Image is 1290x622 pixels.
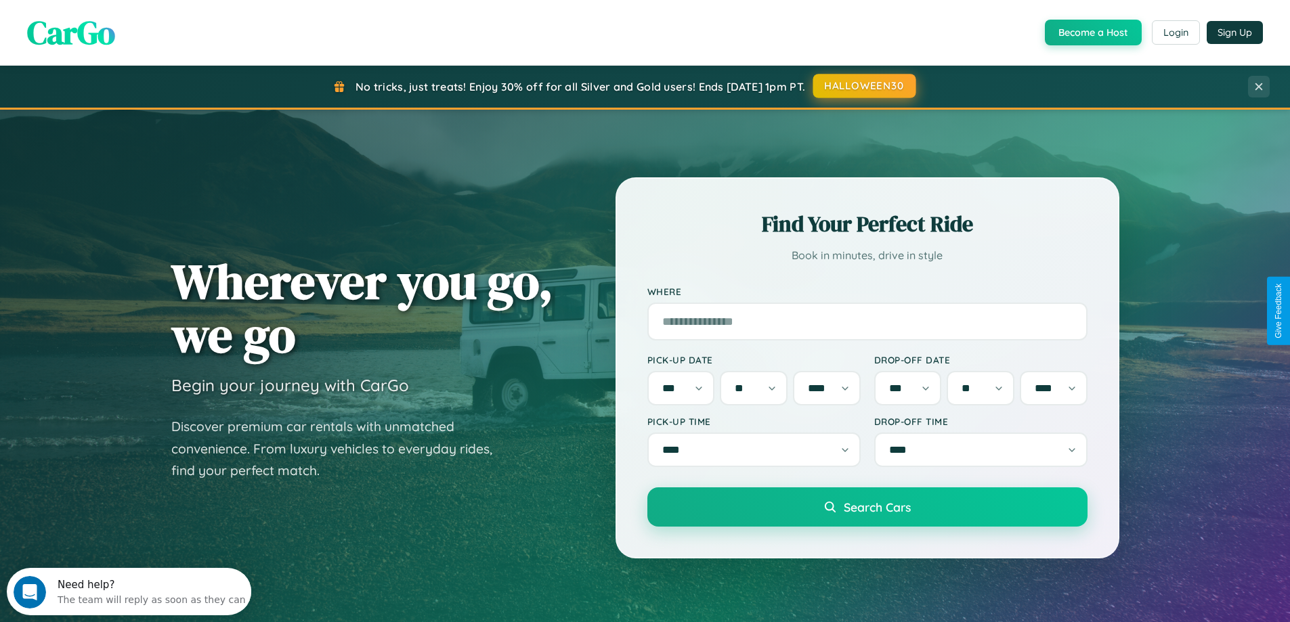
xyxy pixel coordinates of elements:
[171,254,553,361] h1: Wherever you go, we go
[7,568,251,615] iframe: Intercom live chat discovery launcher
[27,10,115,55] span: CarGo
[647,209,1088,239] h2: Find Your Perfect Ride
[5,5,252,43] div: Open Intercom Messenger
[51,12,239,22] div: Need help?
[1152,20,1200,45] button: Login
[647,246,1088,265] p: Book in minutes, drive in style
[171,375,409,395] h3: Begin your journey with CarGo
[14,576,46,608] iframe: Intercom live chat
[1274,284,1283,338] div: Give Feedback
[647,487,1088,527] button: Search Cars
[647,286,1088,297] label: Where
[874,354,1088,365] label: Drop-off Date
[647,416,861,427] label: Pick-up Time
[844,499,911,514] span: Search Cars
[1207,21,1263,44] button: Sign Up
[171,416,510,482] p: Discover premium car rentals with unmatched convenience. From luxury vehicles to everyday rides, ...
[647,354,861,365] label: Pick-up Date
[51,22,239,37] div: The team will reply as soon as they can
[874,416,1088,427] label: Drop-off Time
[1045,20,1142,45] button: Become a Host
[813,74,916,98] button: HALLOWEEN30
[356,80,805,93] span: No tricks, just treats! Enjoy 30% off for all Silver and Gold users! Ends [DATE] 1pm PT.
